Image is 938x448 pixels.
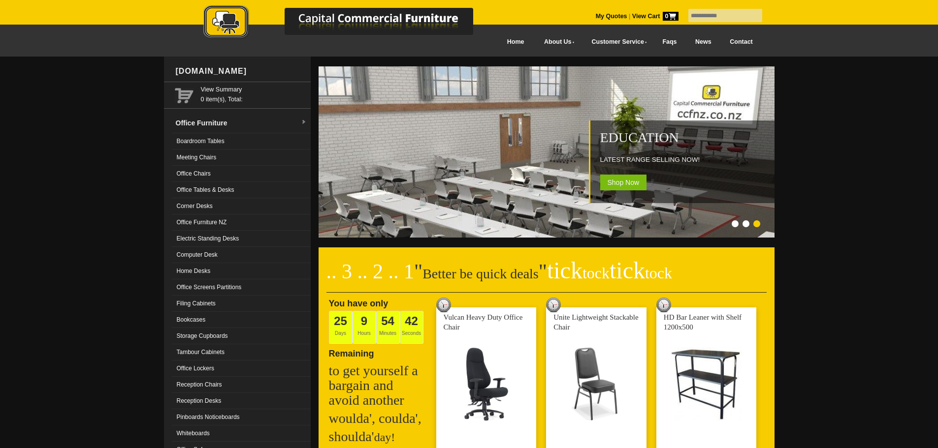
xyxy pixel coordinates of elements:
a: Office Furniture NZ [172,214,311,231]
a: Contact [720,31,762,53]
li: Page dot 1 [732,220,739,227]
li: Page dot 3 [753,220,760,227]
a: Storage Cupboards [172,328,311,344]
a: Pinboards Noticeboards [172,409,311,425]
span: Remaining [329,345,374,358]
h2: Better be quick deals [326,263,767,293]
img: tick tock deal clock [546,298,561,312]
span: You have only [329,299,388,308]
h2: to get yourself a bargain and avoid another [329,363,427,408]
span: 9 [361,314,367,328]
a: View Cart0 [630,13,678,20]
img: dropdown [301,119,307,125]
a: Education LATEST RANGE SELLING NOW! Shop Now [319,232,776,239]
a: Office Chairs [172,166,311,182]
span: tick tick [547,257,672,283]
span: 0 item(s), Total: [201,85,307,103]
a: Boardroom Tables [172,133,311,149]
img: tick tock deal clock [656,298,671,312]
p: LATEST RANGE SELLING NOW! [600,155,770,165]
span: " [539,260,672,283]
a: Faqs [653,31,686,53]
li: Page dot 2 [743,220,749,227]
img: Capital Commercial Furniture Logo [176,5,521,41]
a: Office Screens Partitions [172,279,311,296]
a: Office Tables & Desks [172,182,311,198]
span: 54 [381,314,394,328]
img: tick tock deal clock [436,298,451,312]
strong: View Cart [632,13,679,20]
a: Computer Desk [172,247,311,263]
h2: woulda', coulda', [329,411,427,426]
a: Reception Chairs [172,377,311,393]
span: Hours [353,311,376,344]
a: Tambour Cabinets [172,344,311,360]
span: Shop Now [600,175,647,190]
span: Days [329,311,353,344]
span: .. 3 .. 2 .. 1 [326,260,415,283]
a: Office Furnituredropdown [172,113,311,133]
a: Filing Cabinets [172,296,311,312]
a: Electric Standing Desks [172,231,311,247]
span: " [414,260,422,283]
span: 0 [663,12,679,21]
a: Home Desks [172,263,311,279]
a: Corner Desks [172,198,311,214]
a: Meeting Chairs [172,149,311,166]
span: day! [374,431,395,444]
a: News [686,31,720,53]
img: Education [319,66,776,238]
a: About Us [533,31,581,53]
span: tock [582,264,610,282]
a: Customer Service [581,31,653,53]
span: Seconds [400,311,423,344]
span: Minutes [376,311,400,344]
h2: Education [600,130,770,145]
a: Office Lockers [172,360,311,377]
span: 25 [334,314,347,328]
a: Capital Commercial Furniture Logo [176,5,521,44]
span: tock [645,264,672,282]
a: Reception Desks [172,393,311,409]
a: My Quotes [596,13,627,20]
h2: shoulda' [329,429,427,445]
a: View Summary [201,85,307,94]
span: 42 [405,314,418,328]
a: Whiteboards [172,425,311,442]
div: [DOMAIN_NAME] [172,57,311,86]
a: Bookcases [172,312,311,328]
